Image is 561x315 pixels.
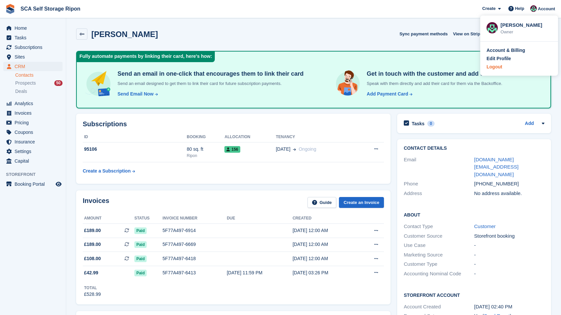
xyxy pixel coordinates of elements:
[404,232,474,240] div: Customer Source
[3,43,63,52] a: menu
[293,255,358,262] div: [DATE] 12:00 AM
[482,5,495,12] span: Create
[367,91,408,98] div: Add Payment Card
[77,52,215,62] div: Fully automate payments by linking their card, here's how:
[84,269,98,276] span: £42.99
[55,180,63,188] a: Preview store
[538,6,555,12] span: Account
[474,232,545,240] div: Storefront booking
[18,3,83,14] a: SCA Self Storage Ripon
[474,242,545,249] div: -
[293,227,358,234] div: [DATE] 12:00 AM
[163,227,227,234] div: 5F77A497-6914
[15,80,63,87] a: Prospects 50
[364,80,533,87] p: Speak with them directly and add their card for them via the Backoffice.
[15,88,27,95] span: Deals
[3,128,63,137] a: menu
[500,21,552,27] div: [PERSON_NAME]
[187,146,224,153] div: 80 sq. ft
[299,146,316,152] span: Ongoing
[134,241,147,248] span: Paid
[15,88,63,95] a: Deals
[404,190,474,197] div: Address
[15,156,54,166] span: Capital
[3,52,63,61] a: menu
[487,63,552,70] a: Logout
[404,156,474,178] div: Email
[54,80,63,86] div: 50
[5,4,15,14] img: stora-icon-8386f47178a22dfd0bd8f6a31ec36ba5ce8667c1dd55bd0f319d3a0aa187defe.svg
[364,70,533,78] h4: Get in touch with the customer and add their card for them
[404,146,544,151] h2: Contact Details
[134,227,147,234] span: Paid
[404,303,474,311] div: Account Created
[525,120,534,128] a: Add
[3,62,63,71] a: menu
[15,128,54,137] span: Coupons
[83,120,384,128] h2: Subscriptions
[15,137,54,146] span: Insurance
[15,80,36,86] span: Prospects
[6,171,66,178] span: Storefront
[404,211,544,218] h2: About
[187,153,224,159] div: Ripon
[474,260,545,268] div: -
[487,47,552,54] a: Account & Billing
[3,118,63,127] a: menu
[293,269,358,276] div: [DATE] 03:26 PM
[3,179,63,189] a: menu
[3,99,63,108] a: menu
[84,285,101,291] div: Total
[15,72,63,78] a: Contacts
[487,22,498,33] img: Sam Chapman
[134,256,147,262] span: Paid
[15,33,54,42] span: Tasks
[115,70,304,78] h4: Send an email in one-click that encourages them to link their card
[293,241,358,248] div: [DATE] 12:00 AM
[115,80,304,87] p: Send an email designed to get them to link their card for future subscription payments.
[227,213,293,224] th: Due
[500,29,552,35] div: Owner
[334,70,361,97] img: get-in-touch-e3e95b6451f4e49772a6039d3abdde126589d6f45a760754adfa51be33bf0f70.svg
[404,180,474,188] div: Phone
[163,269,227,276] div: 5F77A497-6413
[276,146,290,153] span: [DATE]
[412,121,425,127] h2: Tasks
[399,28,448,39] button: Sync payment methods
[15,179,54,189] span: Booking Portal
[187,132,224,142] th: Booking
[515,5,524,12] span: Help
[3,137,63,146] a: menu
[450,28,491,39] a: View on Stripe
[3,147,63,156] a: menu
[84,255,101,262] span: £108.00
[404,242,474,249] div: Use Case
[3,23,63,33] a: menu
[83,168,131,175] div: Create a Subscription
[293,213,358,224] th: Created
[404,223,474,230] div: Contact Type
[83,197,109,208] h2: Invoices
[85,70,112,98] img: send-email-b5881ef4c8f827a638e46e229e590028c7e36e3a6c99d2365469aff88783de13.svg
[15,23,54,33] span: Home
[474,190,545,197] div: No address available.
[404,270,474,278] div: Accounting Nominal Code
[474,180,545,188] div: [PHONE_NUMBER]
[404,260,474,268] div: Customer Type
[83,213,134,224] th: Amount
[487,55,552,62] a: Edit Profile
[487,55,511,62] div: Edit Profile
[224,132,276,142] th: Allocation
[276,132,356,142] th: Tenancy
[91,30,158,39] h2: [PERSON_NAME]
[15,147,54,156] span: Settings
[364,91,413,98] a: Add Payment Card
[404,292,544,298] h2: Storefront Account
[339,197,384,208] a: Create an Invoice
[15,43,54,52] span: Subscriptions
[134,270,147,276] span: Paid
[427,121,435,127] div: 0
[84,291,101,298] div: £528.99
[15,118,54,127] span: Pricing
[474,251,545,259] div: -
